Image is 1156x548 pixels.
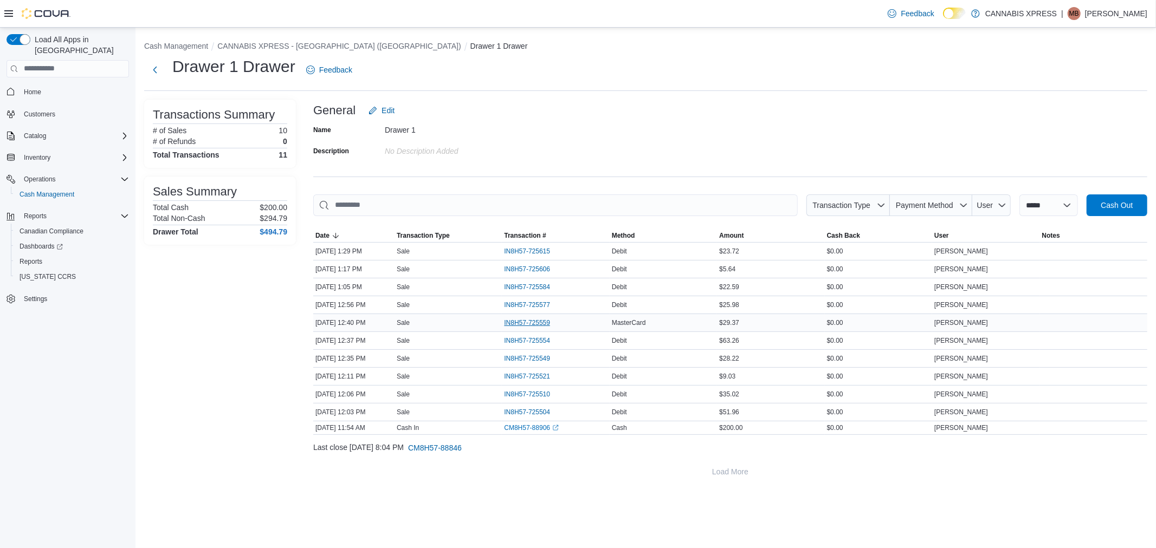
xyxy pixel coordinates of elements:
[313,147,349,155] label: Description
[896,201,953,210] span: Payment Method
[812,201,870,210] span: Transaction Type
[504,245,561,258] button: IN8H57-725615
[313,194,798,216] input: This is a search bar. As you type, the results lower in the page will automatically filter.
[15,225,129,238] span: Canadian Compliance
[153,203,189,212] h6: Total Cash
[719,408,739,416] span: $51.96
[504,298,561,311] button: IN8H57-725577
[313,298,395,311] div: [DATE] 12:56 PM
[719,390,739,399] span: $35.02
[217,42,461,50] button: CANNABIS XPRESS - [GEOGRAPHIC_DATA] ([GEOGRAPHIC_DATA])
[20,129,50,142] button: Catalog
[260,227,287,236] h4: $494.79
[20,107,129,121] span: Customers
[24,212,47,220] span: Reports
[1061,7,1063,20] p: |
[397,354,410,363] p: Sale
[144,42,208,50] button: Cash Management
[612,247,627,256] span: Debit
[260,203,287,212] p: $200.00
[504,247,550,256] span: IN8H57-725615
[890,194,972,216] button: Payment Method
[302,59,357,81] a: Feedback
[313,421,395,434] div: [DATE] 11:54 AM
[397,247,410,256] p: Sale
[15,188,79,201] a: Cash Management
[24,132,46,140] span: Catalog
[1069,7,1079,20] span: MB
[825,245,932,258] div: $0.00
[1042,231,1060,240] span: Notes
[20,210,51,223] button: Reports
[1101,200,1133,211] span: Cash Out
[20,227,83,236] span: Canadian Compliance
[825,352,932,365] div: $0.00
[2,208,133,224] button: Reports
[1085,7,1147,20] p: [PERSON_NAME]
[313,461,1147,482] button: Load More
[313,388,395,401] div: [DATE] 12:06 PM
[313,406,395,419] div: [DATE] 12:03 PM
[313,263,395,276] div: [DATE] 1:17 PM
[901,8,934,19] span: Feedback
[313,334,395,347] div: [DATE] 12:37 PM
[153,185,237,198] h3: Sales Summary
[30,34,129,56] span: Load All Apps in [GEOGRAPHIC_DATA]
[385,121,530,134] div: Drawer 1
[1040,229,1147,242] button: Notes
[719,336,739,345] span: $63.26
[612,390,627,399] span: Debit
[719,318,739,327] span: $29.37
[502,229,609,242] button: Transaction #
[24,153,50,162] span: Inventory
[15,270,80,283] a: [US_STATE] CCRS
[972,194,1011,216] button: User
[504,390,550,399] span: IN8H57-725510
[24,110,55,119] span: Customers
[825,370,932,383] div: $0.00
[504,231,546,240] span: Transaction #
[313,280,395,293] div: [DATE] 1:05 PM
[385,142,530,155] div: No Description added
[612,265,627,273] span: Debit
[11,187,133,202] button: Cash Management
[315,231,330,240] span: Date
[719,301,739,309] span: $25.98
[504,406,561,419] button: IN8H57-725504
[825,388,932,401] div: $0.00
[15,255,129,268] span: Reports
[397,372,410,381] p: Sale
[504,301,550,309] span: IN8H57-725577
[934,354,988,363] span: [PERSON_NAME]
[397,301,410,309] p: Sale
[504,370,561,383] button: IN8H57-725521
[2,106,133,122] button: Customers
[612,372,627,381] span: Debit
[504,318,550,327] span: IN8H57-725559
[934,265,988,273] span: [PERSON_NAME]
[719,265,735,273] span: $5.64
[719,283,739,291] span: $22.59
[504,388,561,401] button: IN8H57-725510
[504,280,561,293] button: IN8H57-725584
[719,231,744,240] span: Amount
[313,316,395,329] div: [DATE] 12:40 PM
[934,283,988,291] span: [PERSON_NAME]
[364,100,399,121] button: Edit
[612,354,627,363] span: Debit
[934,247,988,256] span: [PERSON_NAME]
[934,318,988,327] span: [PERSON_NAME]
[397,336,410,345] p: Sale
[612,318,646,327] span: MasterCard
[397,423,419,432] p: Cash In
[283,137,287,146] p: 0
[20,173,129,186] span: Operations
[15,225,88,238] a: Canadian Compliance
[397,318,410,327] p: Sale
[15,255,47,268] a: Reports
[717,229,824,242] button: Amount
[504,423,559,432] a: CM8H57-88906External link
[7,80,129,335] nav: Complex example
[20,292,129,305] span: Settings
[20,151,55,164] button: Inventory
